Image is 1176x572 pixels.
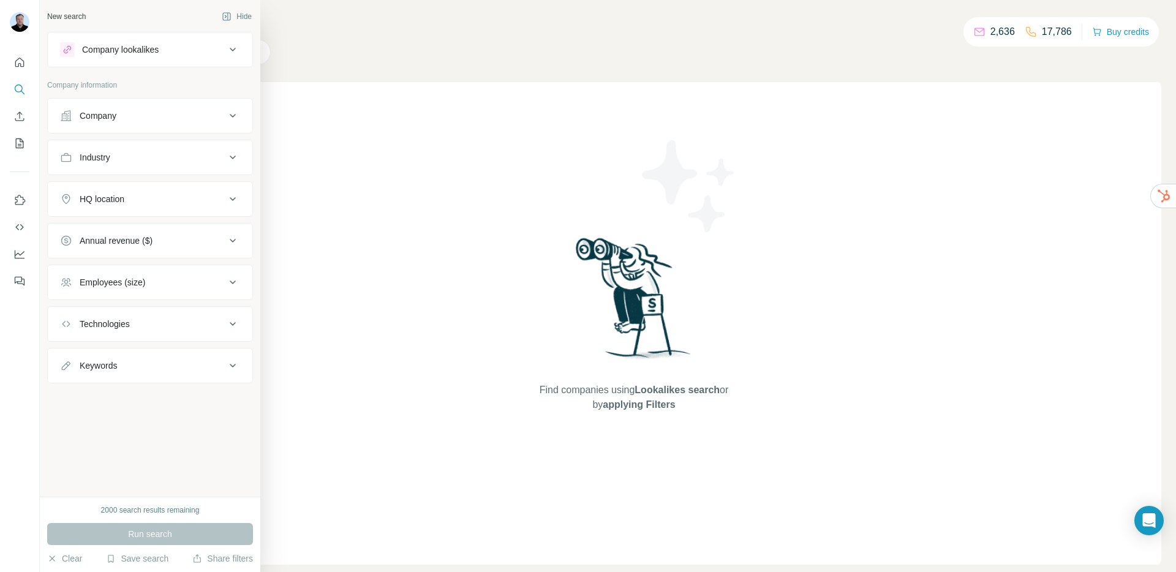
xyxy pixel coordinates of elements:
[80,151,110,164] div: Industry
[10,216,29,238] button: Use Surfe API
[106,552,168,565] button: Save search
[10,78,29,100] button: Search
[80,359,117,372] div: Keywords
[47,552,82,565] button: Clear
[634,131,744,241] img: Surfe Illustration - Stars
[570,235,698,371] img: Surfe Illustration - Woman searching with binoculars
[603,399,675,410] span: applying Filters
[48,268,252,297] button: Employees (size)
[80,193,124,205] div: HQ location
[10,51,29,73] button: Quick start
[1092,23,1149,40] button: Buy credits
[47,11,86,22] div: New search
[80,235,153,247] div: Annual revenue ($)
[10,12,29,32] img: Avatar
[10,132,29,154] button: My lists
[536,383,732,412] span: Find companies using or by
[635,385,720,395] span: Lookalikes search
[82,43,159,56] div: Company lookalikes
[48,351,252,380] button: Keywords
[10,189,29,211] button: Use Surfe on LinkedIn
[10,105,29,127] button: Enrich CSV
[80,318,130,330] div: Technologies
[48,35,252,64] button: Company lookalikes
[213,7,260,26] button: Hide
[1042,24,1072,39] p: 17,786
[990,24,1015,39] p: 2,636
[107,15,1161,32] h4: Search
[48,226,252,255] button: Annual revenue ($)
[47,80,253,91] p: Company information
[1134,506,1164,535] div: Open Intercom Messenger
[10,243,29,265] button: Dashboard
[48,143,252,172] button: Industry
[48,101,252,130] button: Company
[48,184,252,214] button: HQ location
[48,309,252,339] button: Technologies
[80,276,145,288] div: Employees (size)
[80,110,116,122] div: Company
[10,270,29,292] button: Feedback
[101,505,200,516] div: 2000 search results remaining
[192,552,253,565] button: Share filters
